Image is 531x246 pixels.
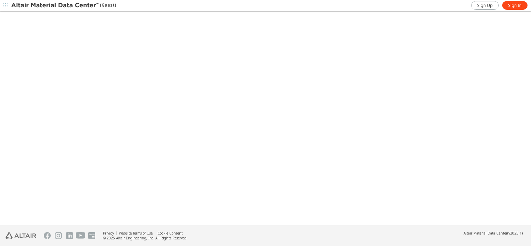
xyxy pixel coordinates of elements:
[477,3,493,8] span: Sign Up
[11,2,100,9] img: Altair Material Data Center
[464,231,523,236] div: (v2025.1)
[103,236,188,240] div: © 2025 Altair Engineering, Inc. All Rights Reserved.
[471,1,499,10] a: Sign Up
[508,3,522,8] span: Sign In
[11,2,116,9] div: (Guest)
[502,1,528,10] a: Sign In
[6,232,36,239] img: Altair Engineering
[157,231,183,236] a: Cookie Consent
[119,231,153,236] a: Website Terms of Use
[464,231,507,236] span: Altair Material Data Center
[103,231,114,236] a: Privacy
